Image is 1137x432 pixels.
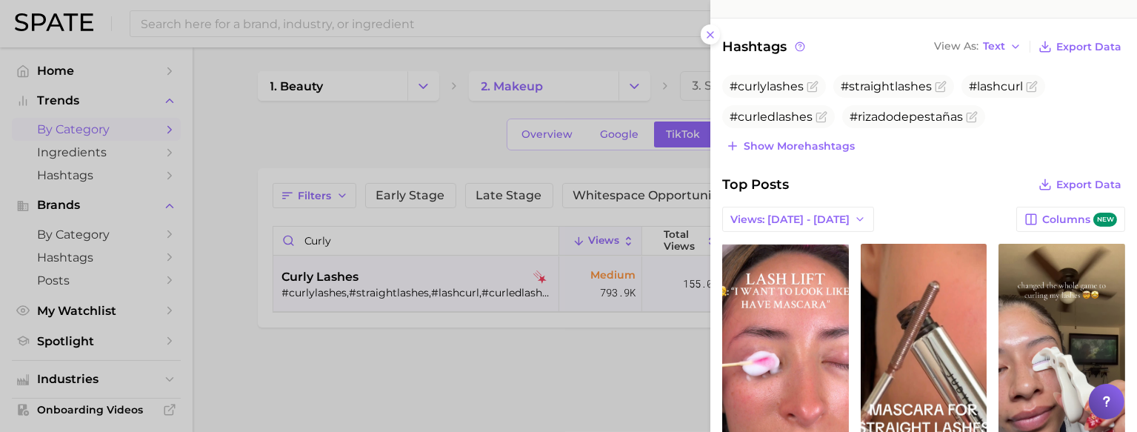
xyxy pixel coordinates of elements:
[930,37,1025,56] button: View AsText
[722,174,789,195] span: Top Posts
[730,213,850,226] span: Views: [DATE] - [DATE]
[722,36,807,57] span: Hashtags
[730,79,804,93] span: #curlylashes
[1093,213,1117,227] span: new
[1042,213,1117,227] span: Columns
[934,42,978,50] span: View As
[841,79,932,93] span: #straightlashes
[935,81,947,93] button: Flag as miscategorized or irrelevant
[816,111,827,123] button: Flag as miscategorized or irrelevant
[1035,36,1125,57] button: Export Data
[1016,207,1125,232] button: Columnsnew
[744,140,855,153] span: Show more hashtags
[850,110,963,124] span: #rizadodepestañas
[983,42,1005,50] span: Text
[1035,174,1125,195] button: Export Data
[807,81,818,93] button: Flag as miscategorized or irrelevant
[1026,81,1038,93] button: Flag as miscategorized or irrelevant
[730,110,813,124] span: #curledlashes
[969,79,1023,93] span: #lashcurl
[1056,179,1121,191] span: Export Data
[722,136,858,156] button: Show morehashtags
[966,111,978,123] button: Flag as miscategorized or irrelevant
[722,207,874,232] button: Views: [DATE] - [DATE]
[1056,41,1121,53] span: Export Data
